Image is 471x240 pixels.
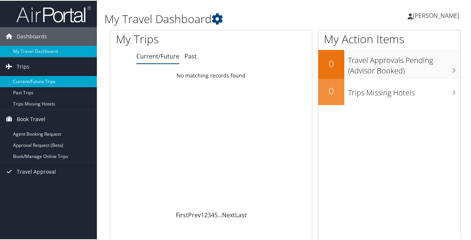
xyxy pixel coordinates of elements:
h3: Travel Approvals Pending (Advisor Booked) [348,51,461,75]
h3: Trips Missing Hotels [348,83,461,97]
h1: My Trips [116,31,222,46]
a: 5 [214,210,218,218]
h2: 0 [318,84,344,97]
a: [PERSON_NAME] [408,4,467,26]
a: 3 [208,210,211,218]
h1: My Travel Dashboard [104,10,346,26]
a: 0Trips Missing Hotels [318,78,461,104]
a: Last [235,210,247,218]
span: … [218,210,222,218]
img: airportal-logo.png [16,5,91,22]
a: 0Travel Approvals Pending (Advisor Booked) [318,49,461,78]
span: Dashboards [17,26,47,45]
h1: My Action Items [318,31,461,46]
span: Trips [17,57,29,75]
a: Past [184,51,197,60]
span: Travel Approval [17,162,56,180]
a: First [176,210,188,218]
a: Next [222,210,235,218]
a: Prev [188,210,201,218]
td: No matching records found [110,68,312,82]
a: Current/Future [136,51,179,60]
a: 1 [201,210,204,218]
span: [PERSON_NAME] [413,11,459,19]
span: Book Travel [17,109,45,128]
a: 2 [204,210,208,218]
a: 4 [211,210,214,218]
h2: 0 [318,57,344,69]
